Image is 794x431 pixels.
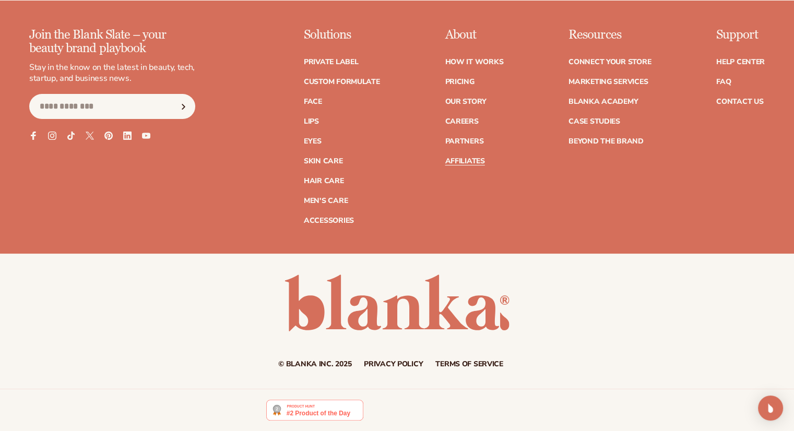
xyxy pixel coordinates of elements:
[304,197,348,205] a: Men's Care
[445,28,503,42] p: About
[172,94,195,119] button: Subscribe
[435,361,503,368] a: Terms of service
[758,396,783,421] div: Open Intercom Messenger
[304,98,322,105] a: Face
[304,138,322,145] a: Eyes
[371,399,528,426] iframe: Customer reviews powered by Trustpilot
[568,78,648,86] a: Marketing services
[304,158,342,165] a: Skin Care
[304,28,380,42] p: Solutions
[716,78,731,86] a: FAQ
[304,217,354,224] a: Accessories
[445,58,503,66] a: How It Works
[445,138,483,145] a: Partners
[304,58,358,66] a: Private label
[304,78,380,86] a: Custom formulate
[266,400,363,421] img: Blanka - Start a beauty or cosmetic line in under 5 minutes | Product Hunt
[568,58,651,66] a: Connect your store
[716,58,765,66] a: Help Center
[568,118,620,125] a: Case Studies
[716,98,763,105] a: Contact Us
[29,28,195,56] p: Join the Blank Slate – your beauty brand playbook
[568,98,638,105] a: Blanka Academy
[304,118,319,125] a: Lips
[568,138,644,145] a: Beyond the brand
[364,361,423,368] a: Privacy policy
[29,62,195,84] p: Stay in the know on the latest in beauty, tech, startup, and business news.
[278,359,351,369] small: © Blanka Inc. 2025
[445,118,478,125] a: Careers
[445,78,474,86] a: Pricing
[445,98,486,105] a: Our Story
[568,28,651,42] p: Resources
[304,177,343,185] a: Hair Care
[445,158,484,165] a: Affiliates
[716,28,765,42] p: Support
